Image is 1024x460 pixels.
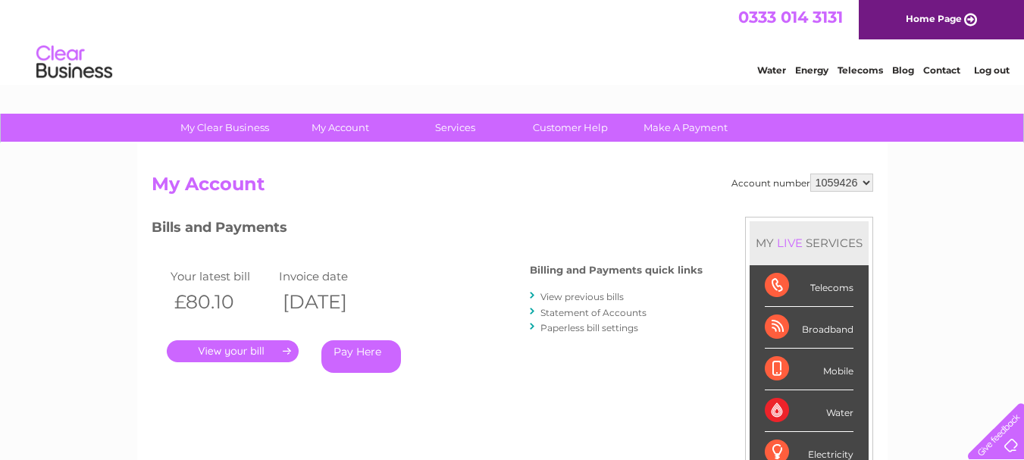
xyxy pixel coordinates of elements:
a: 0333 014 3131 [738,8,843,27]
th: £80.10 [167,286,276,318]
a: View previous bills [540,291,624,302]
a: Customer Help [508,114,633,142]
a: Paperless bill settings [540,322,638,333]
div: Broadband [765,307,853,349]
td: Invoice date [275,266,384,286]
a: Contact [923,64,960,76]
a: Pay Here [321,340,401,373]
h4: Billing and Payments quick links [530,264,703,276]
a: Make A Payment [623,114,748,142]
a: Statement of Accounts [540,307,647,318]
div: MY SERVICES [750,221,869,264]
a: Log out [974,64,1010,76]
td: Your latest bill [167,266,276,286]
a: Water [757,64,786,76]
a: . [167,340,299,362]
a: Services [393,114,518,142]
a: My Clear Business [162,114,287,142]
a: Telecoms [838,64,883,76]
a: Energy [795,64,828,76]
h2: My Account [152,174,873,202]
div: Account number [731,174,873,192]
h3: Bills and Payments [152,217,703,243]
div: Water [765,390,853,432]
div: LIVE [774,236,806,250]
a: My Account [277,114,402,142]
img: logo.png [36,39,113,86]
div: Mobile [765,349,853,390]
a: Blog [892,64,914,76]
div: Clear Business is a trading name of Verastar Limited (registered in [GEOGRAPHIC_DATA] No. 3667643... [155,8,871,74]
th: [DATE] [275,286,384,318]
div: Telecoms [765,265,853,307]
